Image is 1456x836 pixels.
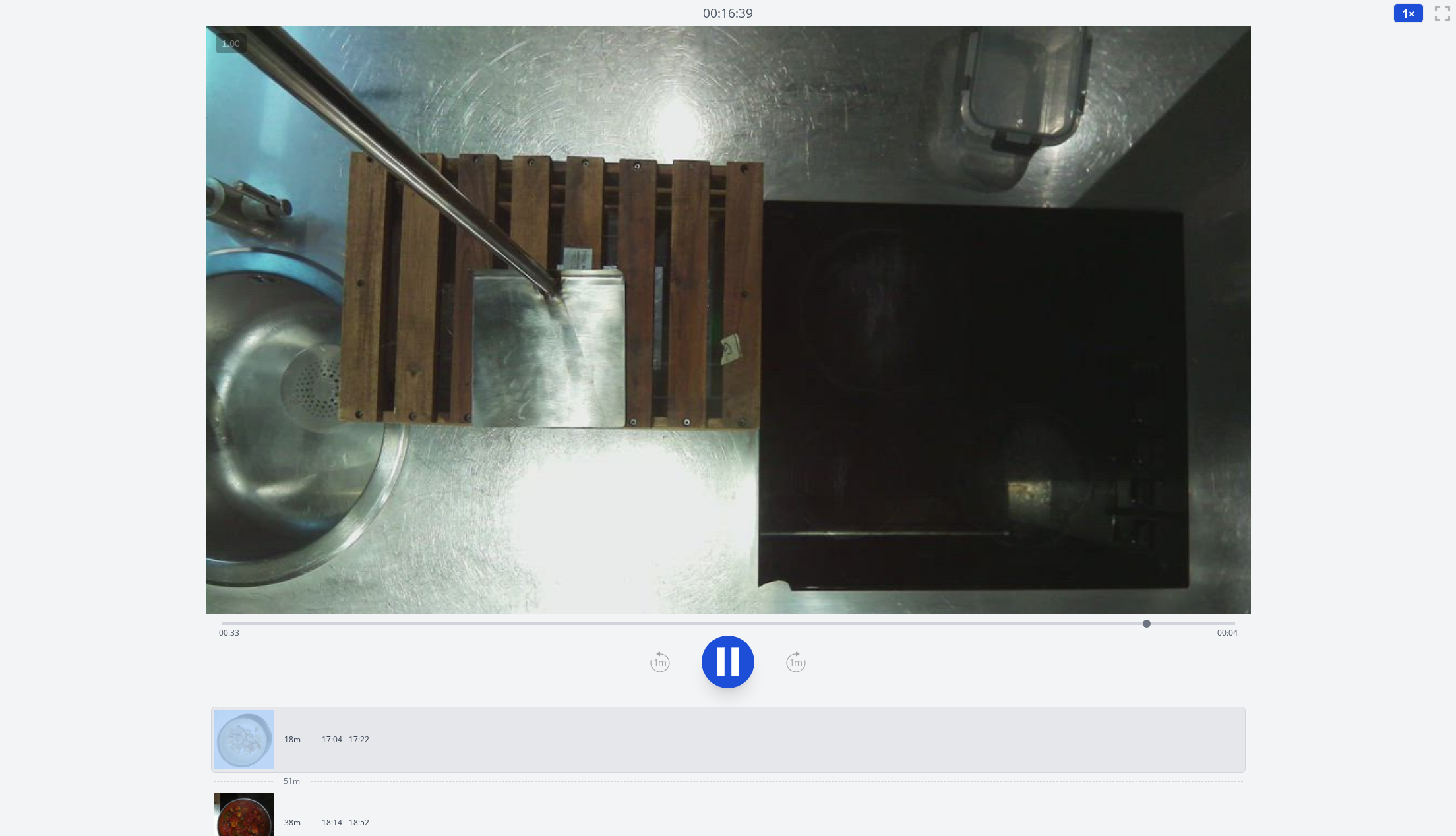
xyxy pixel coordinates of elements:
p: 38m [284,818,301,828]
button: 1× [1393,3,1424,23]
span: 1 [1402,5,1409,21]
img: 250813160503_thumb.jpeg [214,710,274,769]
a: 00:16:39 [703,4,753,23]
span: 00:33 [219,627,239,638]
p: 17:04 - 17:22 [322,734,369,745]
p: 18:14 - 18:52 [322,818,369,828]
p: 18m [284,734,301,745]
span: 00:04 [1217,627,1238,638]
span: 51m [284,776,300,787]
